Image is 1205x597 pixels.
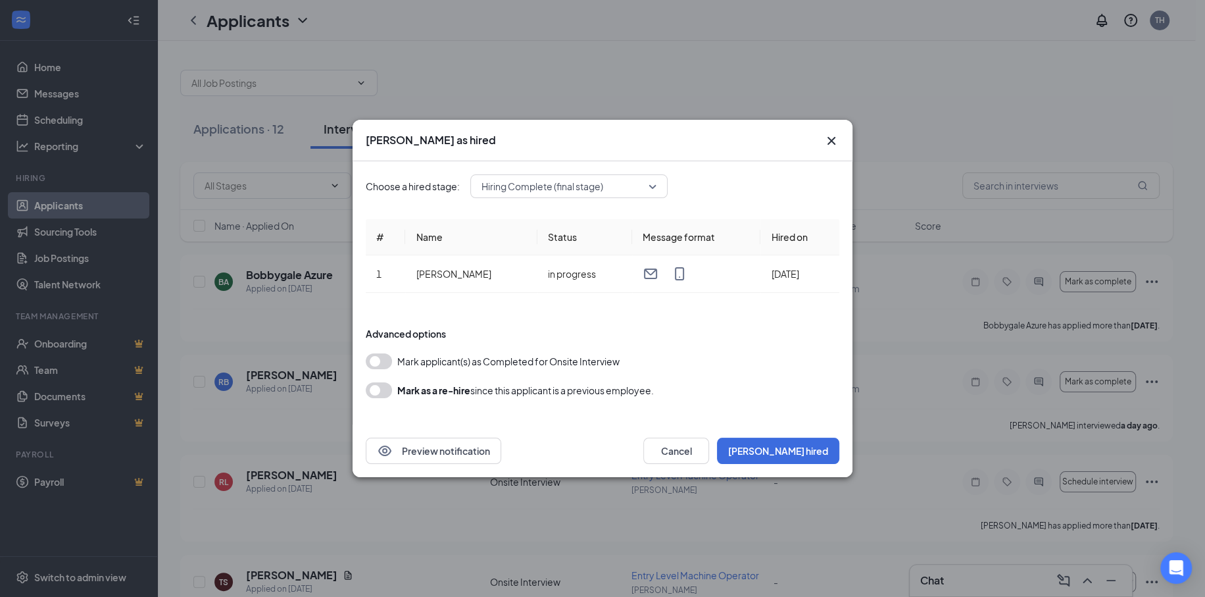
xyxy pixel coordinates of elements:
[397,384,470,396] b: Mark as a re-hire
[397,353,620,369] span: Mark applicant(s) as Completed for Onsite Interview
[376,268,381,280] span: 1
[760,255,839,293] td: [DATE]
[824,133,839,149] svg: Cross
[377,443,393,459] svg: Eye
[760,219,839,255] th: Hired on
[405,219,537,255] th: Name
[366,327,839,340] div: Advanced options
[366,438,501,464] button: EyePreview notification
[1160,552,1192,584] div: Open Intercom Messenger
[366,219,405,255] th: #
[405,255,537,293] td: [PERSON_NAME]
[537,255,632,293] td: in progress
[366,133,496,147] h3: [PERSON_NAME] as hired
[643,266,658,282] svg: Email
[366,179,460,194] span: Choose a hired stage:
[672,266,687,282] svg: MobileSms
[717,438,839,464] button: [PERSON_NAME] hired
[643,438,709,464] button: Cancel
[481,176,603,196] span: Hiring Complete (final stage)
[537,219,632,255] th: Status
[824,133,839,149] button: Close
[632,219,760,255] th: Message format
[397,382,654,398] div: since this applicant is a previous employee.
